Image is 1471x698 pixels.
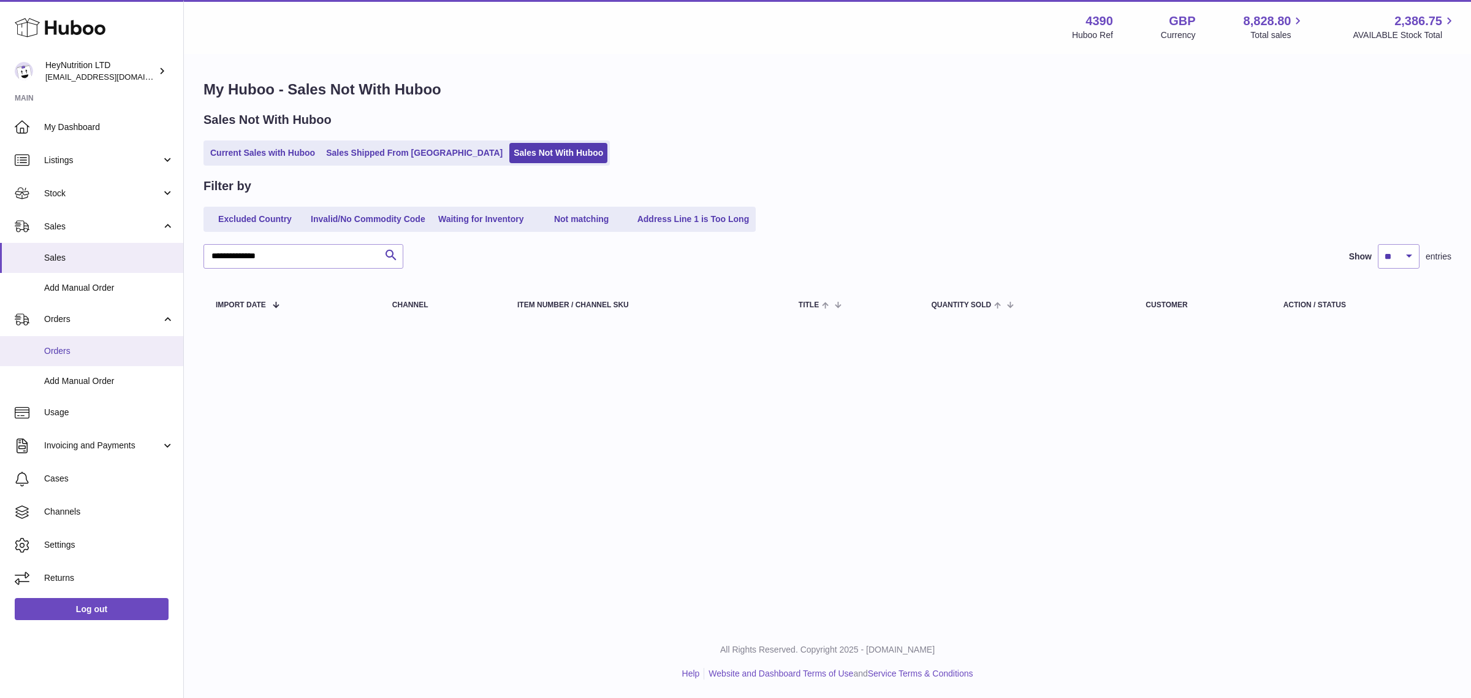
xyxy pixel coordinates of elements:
span: Import date [216,301,266,309]
a: Address Line 1 is Too Long [633,209,754,229]
label: Show [1349,251,1372,263]
span: Title [799,301,819,309]
span: Add Manual Order [44,375,174,387]
a: Log out [15,598,169,620]
span: Sales [44,221,161,232]
span: AVAILABLE Stock Total [1353,29,1456,41]
strong: GBP [1169,13,1195,29]
a: 8,828.80 Total sales [1244,13,1306,41]
h2: Filter by [203,178,251,194]
span: Stock [44,188,161,199]
p: All Rights Reserved. Copyright 2025 - [DOMAIN_NAME] [194,644,1461,656]
h2: Sales Not With Huboo [203,112,332,128]
a: 2,386.75 AVAILABLE Stock Total [1353,13,1456,41]
span: Invoicing and Payments [44,440,161,451]
a: Help [682,669,700,678]
span: Settings [44,539,174,551]
span: My Dashboard [44,121,174,133]
strong: 4390 [1085,13,1113,29]
span: Orders [44,345,174,357]
div: Action / Status [1283,301,1439,309]
div: Huboo Ref [1072,29,1113,41]
a: Not matching [533,209,631,229]
span: Orders [44,313,161,325]
span: Listings [44,155,161,166]
span: entries [1426,251,1451,263]
span: 8,828.80 [1244,13,1291,29]
a: Sales Shipped From [GEOGRAPHIC_DATA] [322,143,507,163]
span: 2,386.75 [1394,13,1442,29]
span: Quantity Sold [931,301,991,309]
span: Sales [44,252,174,264]
a: Current Sales with Huboo [206,143,319,163]
a: Invalid/No Commodity Code [306,209,430,229]
div: Channel [392,301,493,309]
li: and [704,668,973,680]
div: Item Number / Channel SKU [517,301,774,309]
span: Channels [44,506,174,518]
h1: My Huboo - Sales Not With Huboo [203,80,1451,99]
span: Cases [44,473,174,485]
a: Sales Not With Huboo [509,143,607,163]
div: HeyNutrition LTD [45,59,156,83]
span: Add Manual Order [44,282,174,294]
span: [EMAIL_ADDRESS][DOMAIN_NAME] [45,72,180,82]
div: Customer [1146,301,1258,309]
a: Waiting for Inventory [432,209,530,229]
div: Currency [1161,29,1196,41]
a: Service Terms & Conditions [868,669,973,678]
img: internalAdmin-4390@internal.huboo.com [15,62,33,80]
a: Excluded Country [206,209,304,229]
span: Usage [44,407,174,418]
a: Website and Dashboard Terms of Use [709,669,853,678]
span: Total sales [1250,29,1305,41]
span: Returns [44,572,174,584]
